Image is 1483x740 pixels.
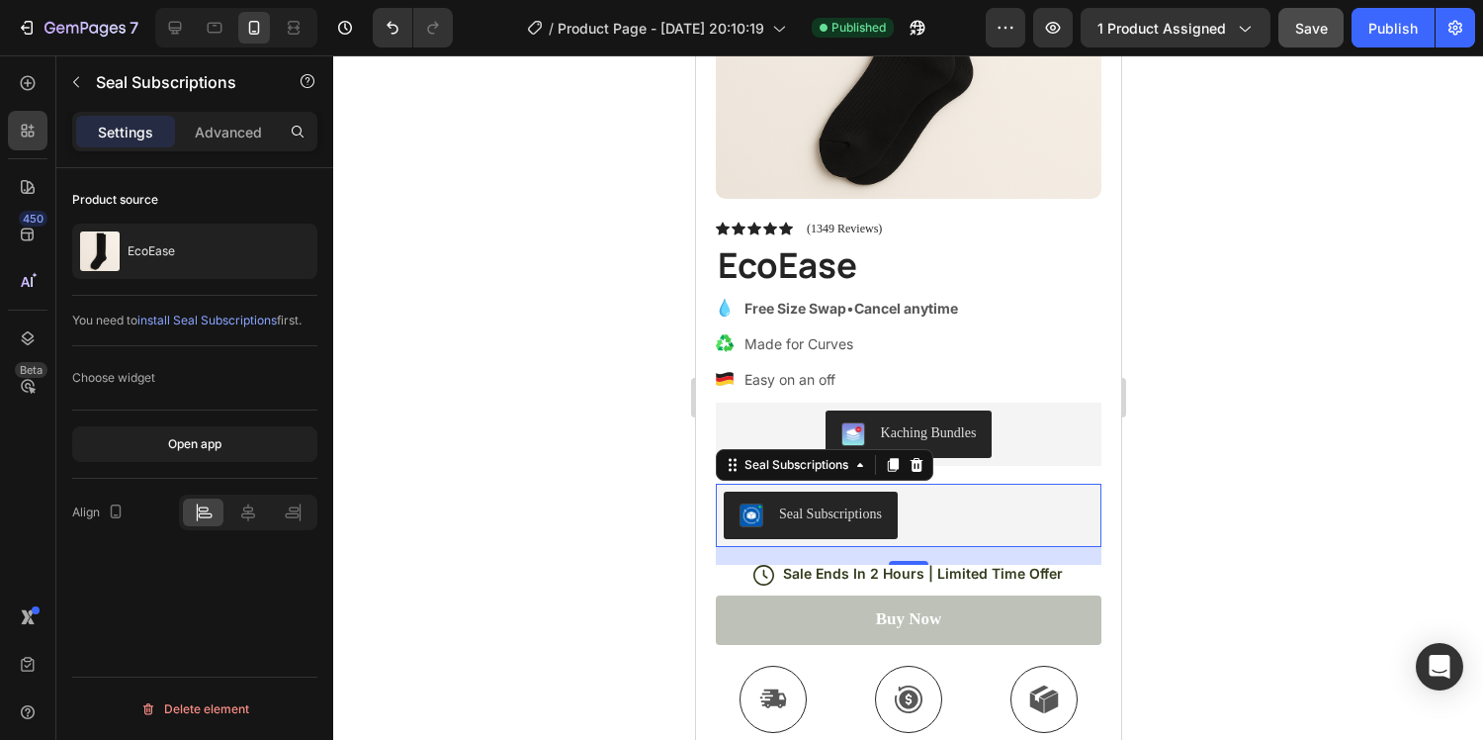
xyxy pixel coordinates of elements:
p: Settings [98,122,153,142]
p: Advanced [195,122,262,142]
div: Open Intercom Messenger [1416,643,1463,691]
div: Product source [72,191,158,209]
div: You need to first. [72,312,317,329]
div: Align [72,500,128,526]
div: 450 [19,211,47,227]
div: Publish [1368,18,1418,39]
img: product feature img [80,231,120,271]
p: 7 [130,16,138,40]
span: 1 product assigned [1097,18,1226,39]
p: EcoEase [128,244,175,258]
div: Beta [15,362,47,378]
span: install Seal Subscriptions [137,313,277,327]
p: Seal Subscriptions [96,70,264,94]
button: Save [1278,8,1344,47]
div: Delete element [140,697,249,721]
button: 1 product assigned [1081,8,1270,47]
div: Choose widget [72,369,155,387]
iframe: Design area [696,55,1121,740]
span: / [549,18,554,39]
div: Undo/Redo [373,8,453,47]
span: Save [1295,20,1328,37]
span: Published [831,19,886,37]
span: Product Page - [DATE] 20:10:19 [558,18,764,39]
div: Open app [168,435,221,453]
button: 7 [8,8,147,47]
button: Open app [72,426,317,462]
button: Delete element [72,694,317,725]
button: Publish [1352,8,1435,47]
